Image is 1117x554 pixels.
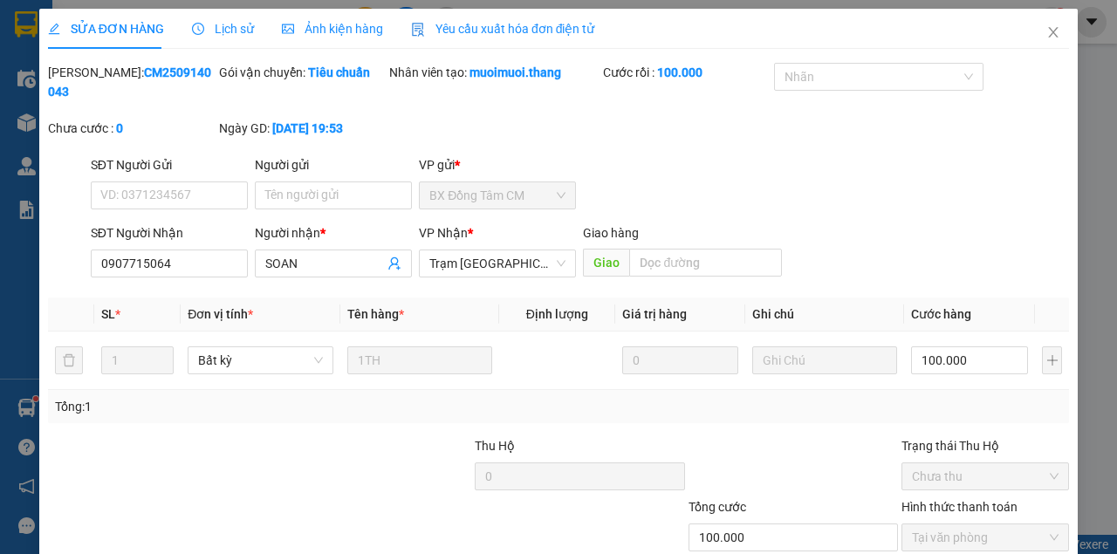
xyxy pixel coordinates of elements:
[219,119,387,138] div: Ngày GD:
[429,250,565,277] span: Trạm Sài Gòn
[752,346,897,374] input: Ghi Chú
[689,500,746,514] span: Tổng cước
[657,65,702,79] b: 100.000
[282,23,294,35] span: picture
[419,155,576,174] div: VP gửi
[1042,346,1062,374] button: plus
[48,119,216,138] div: Chưa cước :
[198,347,322,373] span: Bất kỳ
[101,307,115,321] span: SL
[583,226,639,240] span: Giao hàng
[192,22,254,36] span: Lịch sử
[15,15,192,57] div: Trạm [GEOGRAPHIC_DATA]
[272,121,343,135] b: [DATE] 19:53
[188,307,253,321] span: Đơn vị tính
[1029,9,1078,58] button: Close
[48,63,216,101] div: [PERSON_NAME]:
[48,23,60,35] span: edit
[419,226,468,240] span: VP Nhận
[255,155,412,174] div: Người gửi
[219,63,387,82] div: Gói vận chuyển:
[603,63,771,82] div: Cước rồi :
[901,500,1018,514] label: Hình thức thanh toán
[192,23,204,35] span: clock-circle
[622,307,687,321] span: Giá trị hàng
[204,57,345,78] div: CAN..VỒ DƠI
[429,182,565,209] span: BX Đồng Tâm CM
[347,307,404,321] span: Tên hàng
[347,346,492,374] input: VD: Bàn, Ghế
[526,307,588,321] span: Định lượng
[91,223,248,243] div: SĐT Người Nhận
[389,63,600,82] div: Nhân viên tạo:
[912,524,1059,551] span: Tại văn phòng
[745,298,904,332] th: Ghi chú
[1046,25,1060,39] span: close
[255,223,412,243] div: Người nhận
[204,17,246,35] span: Nhận:
[911,307,971,321] span: Cước hàng
[583,249,629,277] span: Giao
[622,346,738,374] input: 0
[116,121,123,135] b: 0
[411,23,425,37] img: icon
[13,113,195,133] div: 40.000
[411,22,595,36] span: Yêu cầu xuất hóa đơn điện tử
[15,17,42,35] span: Gửi:
[912,463,1059,489] span: Chưa thu
[308,65,370,79] b: Tiêu chuẩn
[91,155,248,174] div: SĐT Người Gửi
[55,397,433,416] div: Tổng: 1
[469,65,561,79] b: muoimuoi.thang
[204,78,345,102] div: 0832272488
[204,15,345,57] div: Trạm Đá Bạc
[629,249,781,277] input: Dọc đường
[13,114,40,133] span: CR :
[282,22,383,36] span: Ảnh kiện hàng
[48,22,164,36] span: SỬA ĐƠN HÀNG
[55,346,83,374] button: delete
[387,256,401,270] span: user-add
[901,436,1069,455] div: Trạng thái Thu Hộ
[475,439,515,453] span: Thu Hộ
